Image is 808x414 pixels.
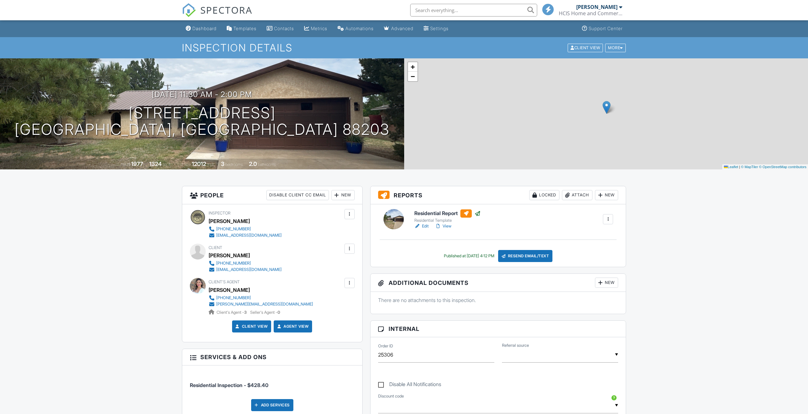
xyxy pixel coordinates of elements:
img: The Best Home Inspection Software - Spectora [182,3,196,17]
a: SPECTORA [182,9,252,22]
span: Client's Agent - [217,310,248,315]
div: [PHONE_NUMBER] [216,295,251,300]
span: bedrooms [225,162,243,167]
div: Support Center [589,26,623,31]
span: Seller's Agent - [250,310,280,315]
label: Disable All Notifications [378,381,441,389]
div: 3 [221,161,224,167]
h3: [DATE] 11:30 am - 2:00 pm [152,90,252,99]
h1: Inspection Details [182,42,626,53]
div: [EMAIL_ADDRESS][DOMAIN_NAME] [216,267,282,272]
a: Advanced [381,23,416,35]
a: [EMAIL_ADDRESS][DOMAIN_NAME] [209,232,282,239]
a: [EMAIL_ADDRESS][DOMAIN_NAME] [209,266,282,273]
div: Published at [DATE] 4:12 PM [444,253,494,259]
a: [PERSON_NAME] [209,285,250,295]
div: Locked [529,190,559,200]
span: Lot Size [177,162,191,167]
span: | [739,165,740,169]
div: Metrics [311,26,327,31]
span: + [411,63,415,71]
span: Inspector [209,211,230,215]
span: Residential Inspection - $428.40 [190,382,268,388]
a: © OpenStreetMap contributors [759,165,806,169]
div: 1977 [131,161,143,167]
div: Advanced [391,26,413,31]
span: sq. ft. [163,162,171,167]
a: Templates [224,23,259,35]
span: − [411,72,415,80]
a: Leaflet [724,165,738,169]
div: [PHONE_NUMBER] [216,261,251,266]
a: Edit [414,223,429,229]
span: Client's Agent [209,279,240,284]
h6: Residential Report [414,209,481,218]
div: New [595,190,618,200]
div: Templates [233,26,257,31]
div: Resend Email/Text [498,250,553,262]
a: Client View [234,323,268,330]
a: Zoom in [408,62,417,72]
div: More [605,43,626,52]
a: © MapTiler [741,165,758,169]
div: [PERSON_NAME] [209,251,250,260]
p: There are no attachments to this inspection. [378,297,618,304]
div: New [595,278,618,288]
a: Metrics [302,23,330,35]
label: Order ID [378,343,393,349]
div: Dashboard [192,26,217,31]
div: Settings [430,26,449,31]
div: Automations [345,26,374,31]
input: Search everything... [410,4,537,16]
div: [PERSON_NAME] [576,4,618,10]
label: Referral source [502,343,529,348]
strong: 0 [277,310,280,315]
a: Settings [421,23,451,35]
a: Contacts [264,23,297,35]
a: [PHONE_NUMBER] [209,260,282,266]
a: Client View [567,45,604,50]
span: Client [209,245,222,250]
a: Support Center [579,23,625,35]
h3: Additional Documents [371,274,626,292]
h3: People [182,186,362,204]
label: Discount code [378,393,404,399]
h3: Internal [371,321,626,337]
div: [PERSON_NAME] [209,216,250,226]
img: Marker [603,101,611,114]
div: Attach [562,190,592,200]
div: 2.0 [249,161,257,167]
div: [PERSON_NAME][EMAIL_ADDRESS][DOMAIN_NAME] [216,302,313,307]
div: HCIS Home and Commercial Inspection Services [559,10,622,16]
a: Residential Report Residential Template [414,209,481,223]
div: [PHONE_NUMBER] [216,227,251,232]
div: Client View [568,43,603,52]
div: New [331,190,355,200]
li: Service: Residential Inspection [190,370,355,394]
a: View [435,223,451,229]
h1: [STREET_ADDRESS] [GEOGRAPHIC_DATA], [GEOGRAPHIC_DATA] 88203 [15,105,390,138]
a: [PHONE_NUMBER] [209,295,313,301]
h3: Reports [371,186,626,204]
span: sq.ft. [207,162,215,167]
div: Contacts [274,26,294,31]
span: bathrooms [258,162,276,167]
div: Add Services [251,399,293,411]
span: SPECTORA [200,3,252,16]
a: [PHONE_NUMBER] [209,226,282,232]
strong: 3 [244,310,247,315]
a: [PERSON_NAME][EMAIL_ADDRESS][DOMAIN_NAME] [209,301,313,307]
div: 1324 [149,161,162,167]
span: Built [123,162,130,167]
a: Automations (Basic) [335,23,376,35]
a: Zoom out [408,72,417,81]
div: [EMAIL_ADDRESS][DOMAIN_NAME] [216,233,282,238]
a: Dashboard [183,23,219,35]
div: Residential Template [414,218,481,223]
div: 12012 [192,161,206,167]
div: Disable Client CC Email [266,190,329,200]
a: Agent View [276,323,309,330]
h3: Services & Add ons [182,349,362,365]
